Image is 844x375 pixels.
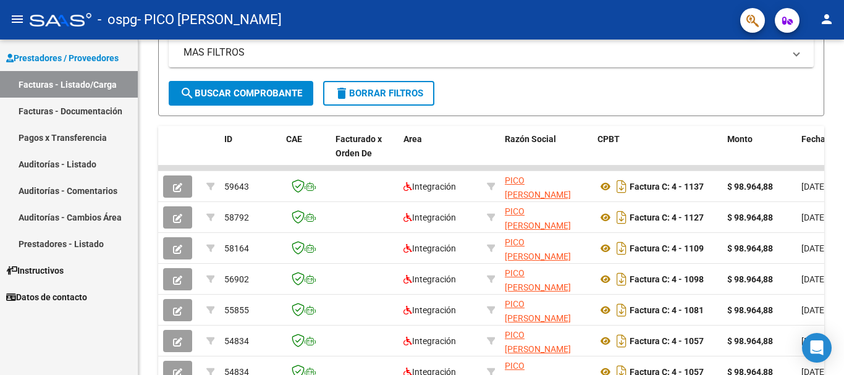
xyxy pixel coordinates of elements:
strong: Factura C: 4 - 1081 [630,305,704,315]
datatable-header-cell: Area [399,126,482,180]
span: Integración [403,182,456,192]
span: Integración [403,243,456,253]
i: Descargar documento [614,331,630,351]
span: Facturado x Orden De [335,134,382,158]
span: CAE [286,134,302,144]
strong: $ 98.964,88 [727,243,773,253]
mat-icon: person [819,12,834,27]
datatable-header-cell: Monto [722,126,796,180]
div: Open Intercom Messenger [802,333,832,363]
strong: $ 98.964,88 [727,182,773,192]
mat-expansion-panel-header: MAS FILTROS [169,38,814,67]
i: Descargar documento [614,269,630,289]
span: Monto [727,134,753,144]
span: [DATE] [801,305,827,315]
div: 27262804203 [505,328,588,354]
span: [DATE] [801,274,827,284]
span: ID [224,134,232,144]
mat-icon: menu [10,12,25,27]
span: [DATE] [801,336,827,346]
span: 55855 [224,305,249,315]
datatable-header-cell: Razón Social [500,126,593,180]
span: Borrar Filtros [334,88,423,99]
div: 27262804203 [505,174,588,200]
mat-icon: search [180,86,195,101]
span: 58792 [224,213,249,222]
div: 27262804203 [505,266,588,292]
button: Buscar Comprobante [169,81,313,106]
span: Buscar Comprobante [180,88,302,99]
strong: $ 98.964,88 [727,336,773,346]
span: 59643 [224,182,249,192]
div: 27262804203 [505,204,588,230]
strong: $ 98.964,88 [727,305,773,315]
span: 58164 [224,243,249,253]
span: Datos de contacto [6,290,87,304]
span: Integración [403,274,456,284]
span: Integración [403,305,456,315]
div: 27262804203 [505,235,588,261]
i: Descargar documento [614,177,630,196]
strong: Factura C: 4 - 1098 [630,274,704,284]
span: Integración [403,336,456,346]
span: PICO [PERSON_NAME] [505,330,571,354]
span: PICO [PERSON_NAME] [505,206,571,230]
datatable-header-cell: Facturado x Orden De [331,126,399,180]
mat-icon: delete [334,86,349,101]
strong: $ 98.964,88 [727,213,773,222]
span: PICO [PERSON_NAME] [505,237,571,261]
span: PICO [PERSON_NAME] [505,175,571,200]
span: - PICO [PERSON_NAME] [137,6,282,33]
span: Integración [403,213,456,222]
span: [DATE] [801,243,827,253]
datatable-header-cell: ID [219,126,281,180]
span: Area [403,134,422,144]
span: [DATE] [801,182,827,192]
strong: Factura C: 4 - 1127 [630,213,704,222]
span: 56902 [224,274,249,284]
span: PICO [PERSON_NAME] [505,299,571,323]
span: 54834 [224,336,249,346]
span: Instructivos [6,264,64,277]
span: [DATE] [801,213,827,222]
strong: $ 98.964,88 [727,274,773,284]
span: CPBT [597,134,620,144]
span: PICO [PERSON_NAME] [505,268,571,292]
div: 27262804203 [505,297,588,323]
mat-panel-title: MAS FILTROS [184,46,784,59]
span: Razón Social [505,134,556,144]
datatable-header-cell: CPBT [593,126,722,180]
i: Descargar documento [614,300,630,320]
strong: Factura C: 4 - 1057 [630,336,704,346]
i: Descargar documento [614,208,630,227]
i: Descargar documento [614,238,630,258]
button: Borrar Filtros [323,81,434,106]
strong: Factura C: 4 - 1109 [630,243,704,253]
span: Prestadores / Proveedores [6,51,119,65]
span: - ospg [98,6,137,33]
datatable-header-cell: CAE [281,126,331,180]
strong: Factura C: 4 - 1137 [630,182,704,192]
